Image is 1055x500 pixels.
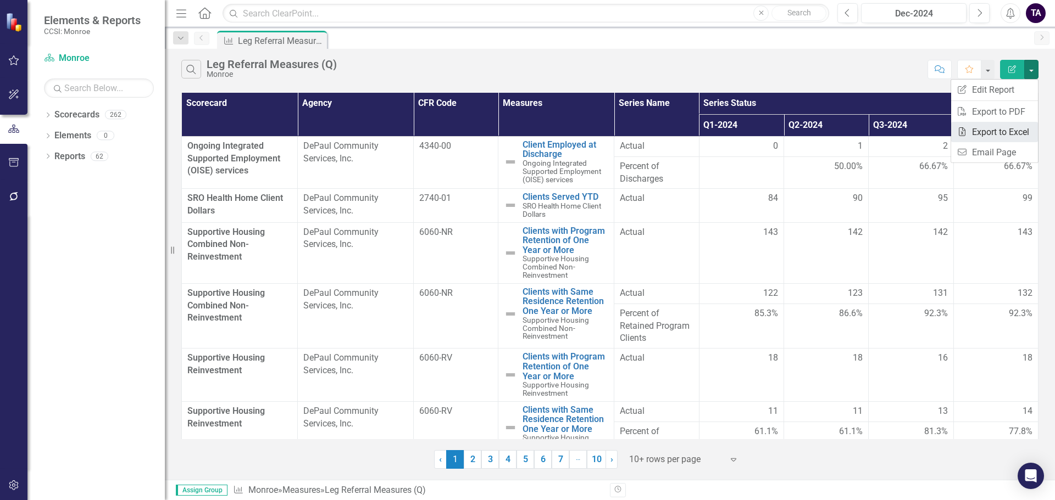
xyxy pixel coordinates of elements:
small: CCSI: Monroe [44,27,141,36]
span: 84 [768,192,778,205]
div: Dec-2024 [865,7,963,20]
p: DePaul Community Services, Inc. [303,405,408,430]
span: 11 [853,405,863,418]
a: Email Page [951,142,1038,162]
span: 2740-01 [419,193,451,203]
span: 131 [933,287,948,300]
span: 4340-00 [419,141,451,151]
img: Not Defined [504,421,517,434]
span: 2 [943,140,948,153]
span: Supportive Housing Reinvestment [187,352,265,375]
span: › [610,454,613,464]
td: Double-Click to Edit [414,401,498,467]
span: 14 [1023,405,1032,418]
a: Clients with Same Residence Retention One Year or More [523,287,608,316]
a: Clients with Program Retention of One Year or More [523,352,608,381]
td: Double-Click to Edit Right Click for Context Menu [498,283,614,349]
span: Actual [620,287,693,300]
td: Double-Click to Edit [869,222,953,283]
span: Percent of Retained Program Clients [620,307,693,345]
span: 77.8% [1009,425,1032,438]
span: 85.3% [754,307,778,320]
td: Double-Click to Edit [784,349,869,401]
img: Not Defined [504,368,517,381]
p: DePaul Community Services, Inc. [303,140,408,165]
td: Double-Click to Edit [869,401,953,422]
a: Measures [282,485,320,495]
td: Double-Click to Edit [414,189,498,222]
td: Double-Click to Edit [869,283,953,304]
td: Double-Click to Edit [953,283,1038,304]
span: 99 [1023,192,1032,205]
span: 143 [763,226,778,239]
td: Double-Click to Edit [953,222,1038,283]
span: ‹ [439,454,442,464]
span: 86.6% [839,307,863,320]
span: 61.1% [839,425,863,438]
td: Double-Click to Edit [298,349,414,401]
td: Double-Click to Edit [414,222,498,283]
span: SRO Health Home Client Dollars [187,193,283,216]
td: Double-Click to Edit [614,401,699,422]
a: Edit Report [951,80,1038,100]
span: Actual [620,352,693,364]
span: 123 [848,287,863,300]
td: Double-Click to Edit [614,349,699,401]
td: Double-Click to Edit Right Click for Context Menu [498,189,614,222]
img: Not Defined [504,199,517,212]
span: SRO Health Home Client Dollars [523,201,601,218]
button: Dec-2024 [861,3,967,23]
span: Supportive Housing Reinvestment [187,406,265,429]
span: Ongoing Integrated Supported Employment (OISE) services [523,159,601,184]
span: 16 [938,352,948,364]
a: Monroe [44,52,154,65]
td: Double-Click to Edit [699,349,784,401]
td: Double-Click to Edit [298,136,414,189]
button: TA [1026,3,1046,23]
a: Clients Served YTD [523,192,608,202]
span: 0 [773,140,778,153]
a: Reports [54,150,85,163]
a: Clients with Program Retention of One Year or More [523,226,608,255]
span: 6060-NR [419,288,453,298]
span: 1 [446,450,464,469]
td: Double-Click to Edit [869,136,953,156]
p: DePaul Community Services, Inc. [303,287,408,312]
span: Supportive Housing Combined Non-Reinvestment [523,316,589,341]
td: Double-Click to Edit [699,136,784,156]
td: Double-Click to Edit [614,189,699,222]
span: 142 [848,226,863,239]
span: Actual [620,192,693,205]
a: 3 [481,450,499,469]
span: Percent of Retained Program Clients [620,425,693,463]
span: 18 [1023,352,1032,364]
a: 7 [552,450,569,469]
div: Leg Referral Measures (Q) [238,34,324,48]
span: 1 [858,140,863,153]
span: Assign Group [176,485,227,496]
a: Export to Excel [951,122,1038,142]
span: Supportive Housing Reinvestment [523,433,589,450]
td: Double-Click to Edit [953,349,1038,401]
td: Double-Click to Edit [298,283,414,349]
span: 13 [938,405,948,418]
td: Double-Click to Edit [298,222,414,283]
td: Double-Click to Edit Right Click for Context Menu [498,349,614,401]
td: Double-Click to Edit [784,401,869,422]
td: Double-Click to Edit [953,401,1038,422]
p: DePaul Community Services, Inc. [303,192,408,217]
td: Double-Click to Edit [784,136,869,156]
td: Double-Click to Edit [298,189,414,222]
div: Leg Referral Measures (Q) [325,485,426,495]
span: Ongoing Integrated Supported Employment (OISE) services [187,141,280,176]
span: Supportive Housing Combined Non-Reinvestment [523,254,589,279]
input: Search Below... [44,78,154,98]
span: Actual [620,226,693,239]
span: Search [787,8,811,17]
td: Double-Click to Edit [953,189,1038,222]
img: Not Defined [504,155,517,168]
td: Double-Click to Edit [869,349,953,401]
span: 66.67% [1004,160,1032,173]
a: Clients with Same Residence Retention One Year or More [523,405,608,434]
span: Supportive Housing Combined Non-Reinvestment [187,288,265,323]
